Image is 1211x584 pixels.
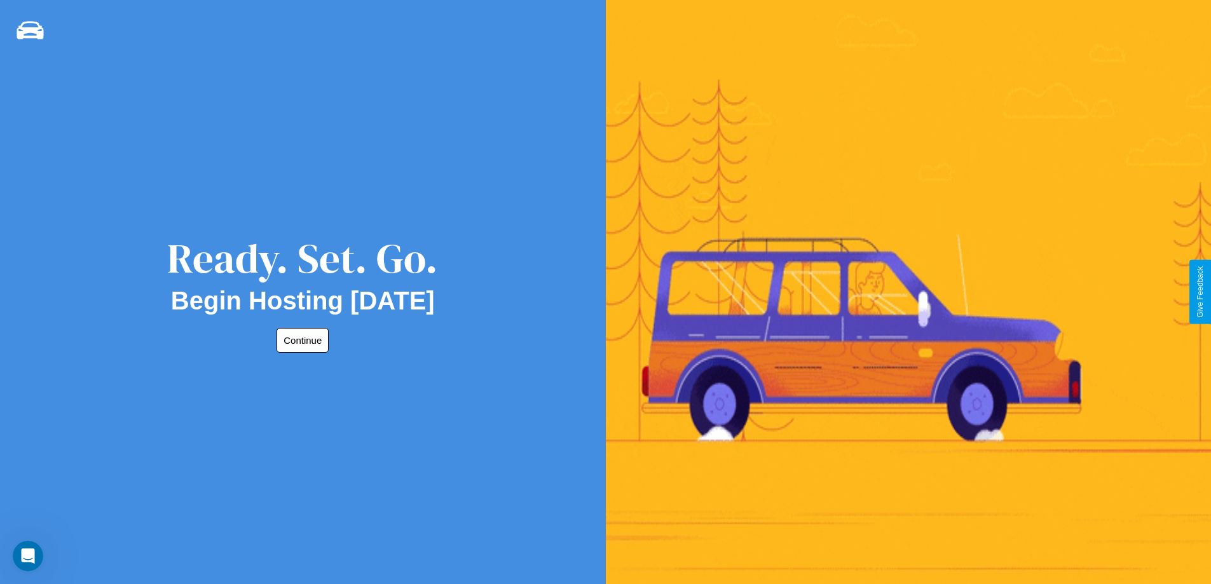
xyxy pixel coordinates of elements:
[167,230,438,287] div: Ready. Set. Go.
[1196,266,1205,318] div: Give Feedback
[277,328,329,353] button: Continue
[171,287,435,315] h2: Begin Hosting [DATE]
[13,541,43,571] iframe: Intercom live chat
